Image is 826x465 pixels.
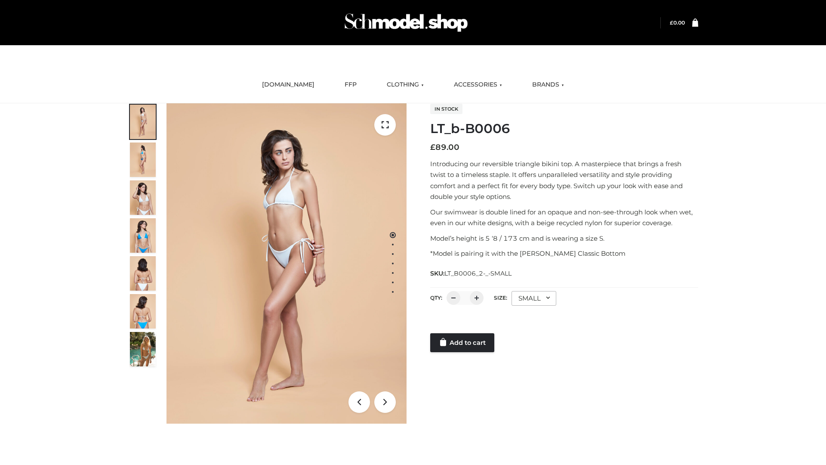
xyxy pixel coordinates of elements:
[130,256,156,291] img: ArielClassicBikiniTop_CloudNine_AzureSky_OW114ECO_7-scaled.jpg
[670,19,685,26] a: £0.00
[430,333,494,352] a: Add to cart
[430,121,698,136] h1: LT_b-B0006
[430,158,698,202] p: Introducing our reversible triangle bikini top. A masterpiece that brings a fresh twist to a time...
[430,207,698,229] p: Our swimwear is double lined for an opaque and non-see-through look when wet, even in our white d...
[338,75,363,94] a: FFP
[130,143,156,177] img: ArielClassicBikiniTop_CloudNine_AzureSky_OW114ECO_2-scaled.jpg
[342,6,471,40] img: Schmodel Admin 964
[430,233,698,244] p: Model’s height is 5 ‘8 / 173 cm and is wearing a size S.
[670,19,685,26] bdi: 0.00
[130,294,156,329] img: ArielClassicBikiniTop_CloudNine_AzureSky_OW114ECO_8-scaled.jpg
[526,75,570,94] a: BRANDS
[670,19,673,26] span: £
[166,103,407,424] img: ArielClassicBikiniTop_CloudNine_AzureSky_OW114ECO_1
[130,218,156,253] img: ArielClassicBikiniTop_CloudNine_AzureSky_OW114ECO_4-scaled.jpg
[494,294,507,301] label: Size:
[430,248,698,259] p: *Model is pairing it with the [PERSON_NAME] Classic Bottom
[130,332,156,366] img: Arieltop_CloudNine_AzureSky2.jpg
[130,180,156,215] img: ArielClassicBikiniTop_CloudNine_AzureSky_OW114ECO_3-scaled.jpg
[130,105,156,139] img: ArielClassicBikiniTop_CloudNine_AzureSky_OW114ECO_1-scaled.jpg
[447,75,509,94] a: ACCESSORIES
[430,143,435,152] span: £
[430,143,459,152] bdi: 89.00
[430,268,512,279] span: SKU:
[444,270,512,277] span: LT_B0006_2-_-SMALL
[430,294,442,301] label: QTY:
[256,75,321,94] a: [DOMAIN_NAME]
[512,291,556,306] div: SMALL
[430,104,462,114] span: In stock
[380,75,430,94] a: CLOTHING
